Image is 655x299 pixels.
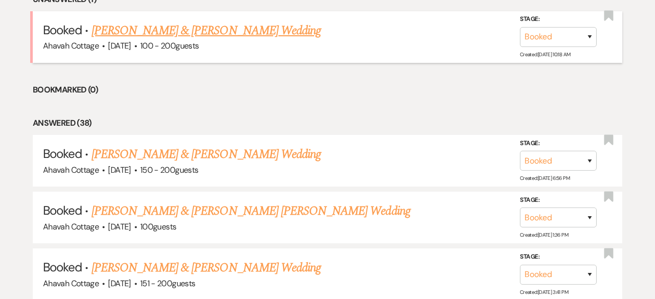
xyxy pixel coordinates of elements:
[520,232,568,238] span: Created: [DATE] 1:36 PM
[33,117,622,130] li: Answered (38)
[43,259,82,275] span: Booked
[43,146,82,162] span: Booked
[108,221,130,232] span: [DATE]
[43,22,82,38] span: Booked
[140,278,195,289] span: 151 - 200 guests
[108,278,130,289] span: [DATE]
[43,221,99,232] span: Ahavah Cottage
[520,289,568,295] span: Created: [DATE] 3:41 PM
[140,165,198,175] span: 150 - 200 guests
[33,83,622,97] li: Bookmarked (0)
[140,221,176,232] span: 100 guests
[520,251,597,263] label: Stage:
[520,195,597,206] label: Stage:
[520,51,570,58] span: Created: [DATE] 10:18 AM
[43,202,82,218] span: Booked
[520,175,570,181] span: Created: [DATE] 6:56 PM
[140,40,199,51] span: 100 - 200 guests
[520,14,597,25] label: Stage:
[92,21,321,40] a: [PERSON_NAME] & [PERSON_NAME] Wedding
[92,259,321,277] a: [PERSON_NAME] & [PERSON_NAME] Wedding
[43,165,99,175] span: Ahavah Cottage
[108,40,130,51] span: [DATE]
[43,278,99,289] span: Ahavah Cottage
[92,202,410,220] a: [PERSON_NAME] & [PERSON_NAME] [PERSON_NAME] Wedding
[92,145,321,164] a: [PERSON_NAME] & [PERSON_NAME] Wedding
[108,165,130,175] span: [DATE]
[520,138,597,149] label: Stage:
[43,40,99,51] span: Ahavah Cottage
